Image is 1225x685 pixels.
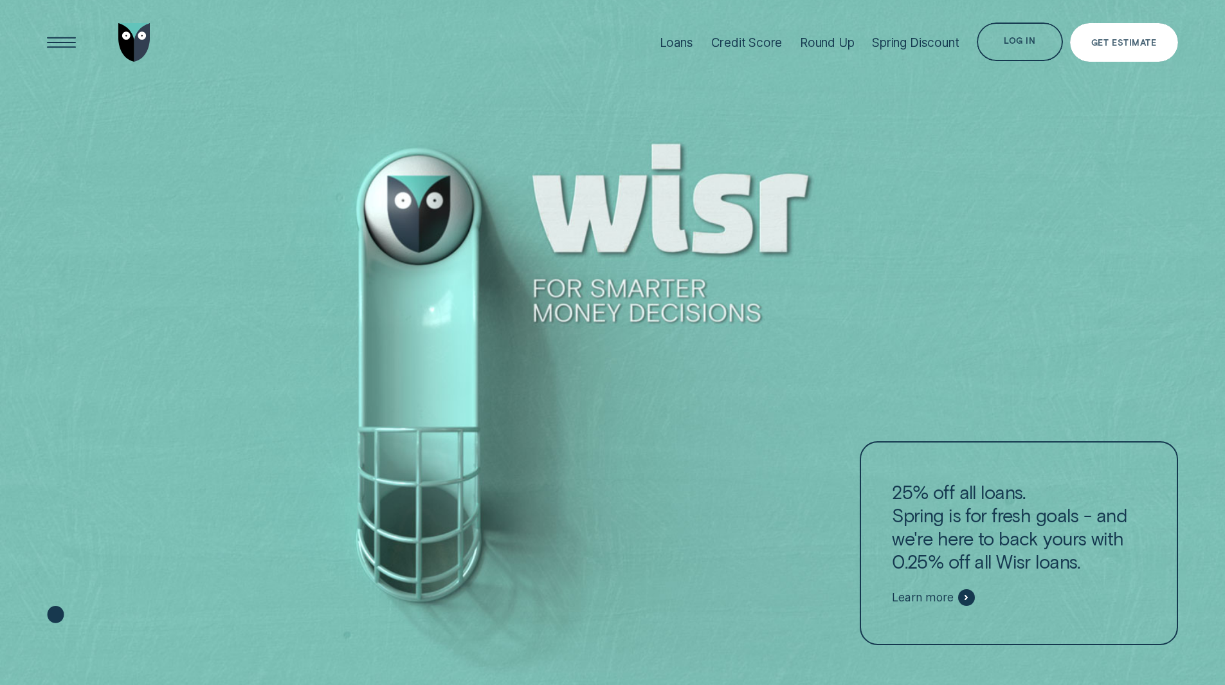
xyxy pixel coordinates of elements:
[892,480,1145,573] p: 25% off all loans. Spring is for fresh goals - and we're here to back yours with 0.25% off all Wi...
[42,23,81,62] button: Open Menu
[1070,23,1178,62] a: Get Estimate
[118,23,150,62] img: Wisr
[860,441,1177,646] a: 25% off all loans.Spring is for fresh goals - and we're here to back yours with 0.25% off all Wis...
[711,35,783,50] div: Credit Score
[977,23,1062,61] button: Log in
[1091,39,1156,47] div: Get Estimate
[872,35,959,50] div: Spring Discount
[660,35,693,50] div: Loans
[800,35,855,50] div: Round Up
[892,590,953,605] span: Learn more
